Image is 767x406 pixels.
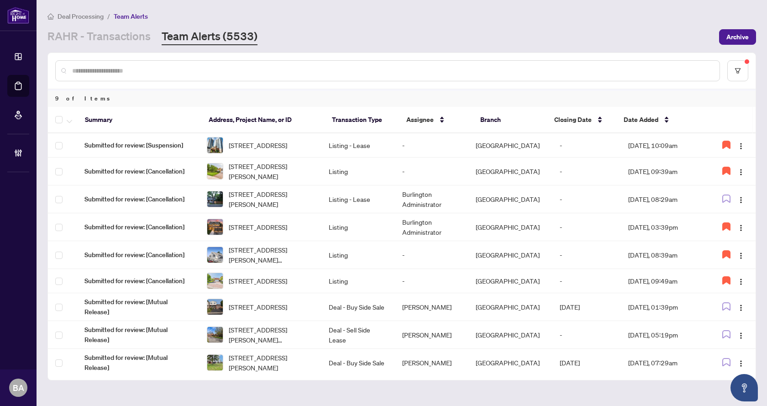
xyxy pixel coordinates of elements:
[468,185,552,213] td: [GEOGRAPHIC_DATA]
[229,140,287,150] span: [STREET_ADDRESS]
[13,381,24,394] span: BA
[229,353,315,373] span: [STREET_ADDRESS][PERSON_NAME]
[552,213,621,241] td: -
[719,29,756,45] button: Archive
[321,269,395,293] td: Listing
[229,189,315,209] span: [STREET_ADDRESS][PERSON_NAME]
[84,276,192,286] span: Submitted for review: [Cancellation]
[552,133,621,158] td: -
[554,115,592,125] span: Closing Date
[734,220,748,234] button: Logo
[621,133,709,158] td: [DATE], 10:09am
[207,299,223,315] img: thumbnail-img
[84,140,192,150] span: Submitted for review: [Suspension]
[547,107,616,133] th: Closing Date
[468,269,552,293] td: [GEOGRAPHIC_DATA]
[621,269,709,293] td: [DATE], 09:49am
[552,269,621,293] td: -
[162,29,257,45] a: Team Alerts (5533)
[468,133,552,158] td: [GEOGRAPHIC_DATA]
[552,241,621,269] td: -
[621,213,709,241] td: [DATE], 03:39pm
[84,250,192,260] span: Submitted for review: [Cancellation]
[84,222,192,232] span: Submitted for review: [Cancellation]
[734,248,748,262] button: Logo
[730,374,758,401] button: Open asap
[737,196,745,204] img: Logo
[395,133,468,158] td: -
[621,321,709,349] td: [DATE], 05:19pm
[395,269,468,293] td: -
[399,107,473,133] th: Assignee
[84,194,192,204] span: Submitted for review: [Cancellation]
[78,107,201,133] th: Summary
[207,327,223,343] img: thumbnail-img
[468,349,552,377] td: [GEOGRAPHIC_DATA]
[552,185,621,213] td: -
[468,213,552,241] td: [GEOGRAPHIC_DATA]
[207,219,223,235] img: thumbnail-img
[552,349,621,377] td: [DATE]
[621,241,709,269] td: [DATE], 08:39am
[621,349,709,377] td: [DATE], 07:29am
[621,158,709,185] td: [DATE], 09:39am
[726,30,749,44] span: Archive
[321,349,395,377] td: Deal - Buy Side Sale
[201,107,325,133] th: Address, Project Name, or ID
[229,325,315,345] span: [STREET_ADDRESS][PERSON_NAME][PERSON_NAME]
[207,247,223,263] img: thumbnail-img
[735,68,741,74] span: filter
[395,349,468,377] td: [PERSON_NAME]
[229,245,315,265] span: [STREET_ADDRESS][PERSON_NAME][PERSON_NAME]
[207,273,223,289] img: thumbnail-img
[734,300,748,314] button: Logo
[624,115,658,125] span: Date Added
[737,142,745,150] img: Logo
[58,12,104,21] span: Deal Processing
[737,278,745,285] img: Logo
[47,13,54,20] span: home
[395,213,468,241] td: Burlington Administrator
[552,321,621,349] td: -
[737,332,745,339] img: Logo
[207,163,223,179] img: thumbnail-img
[737,360,745,367] img: Logo
[737,169,745,176] img: Logo
[84,166,192,176] span: Submitted for review: [Cancellation]
[47,29,151,45] a: RAHR - Transactions
[207,191,223,207] img: thumbnail-img
[621,293,709,321] td: [DATE], 01:39pm
[48,90,756,107] div: 9 of Items
[229,276,287,286] span: [STREET_ADDRESS]
[395,158,468,185] td: -
[7,7,29,24] img: logo
[468,321,552,349] td: [GEOGRAPHIC_DATA]
[321,158,395,185] td: Listing
[229,161,315,181] span: [STREET_ADDRESS][PERSON_NAME]
[107,11,110,21] li: /
[395,321,468,349] td: [PERSON_NAME]
[229,222,287,232] span: [STREET_ADDRESS]
[207,355,223,370] img: thumbnail-img
[207,137,223,153] img: thumbnail-img
[84,297,192,317] span: Submitted for review: [Mutual Release]
[734,164,748,179] button: Logo
[734,327,748,342] button: Logo
[321,213,395,241] td: Listing
[473,107,547,133] th: Branch
[321,133,395,158] td: Listing - Lease
[395,241,468,269] td: -
[737,252,745,259] img: Logo
[114,12,148,21] span: Team Alerts
[734,192,748,206] button: Logo
[737,304,745,311] img: Logo
[406,115,434,125] span: Assignee
[734,355,748,370] button: Logo
[552,158,621,185] td: -
[734,274,748,288] button: Logo
[616,107,705,133] th: Date Added
[229,302,287,312] span: [STREET_ADDRESS]
[395,293,468,321] td: [PERSON_NAME]
[325,107,399,133] th: Transaction Type
[321,185,395,213] td: Listing - Lease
